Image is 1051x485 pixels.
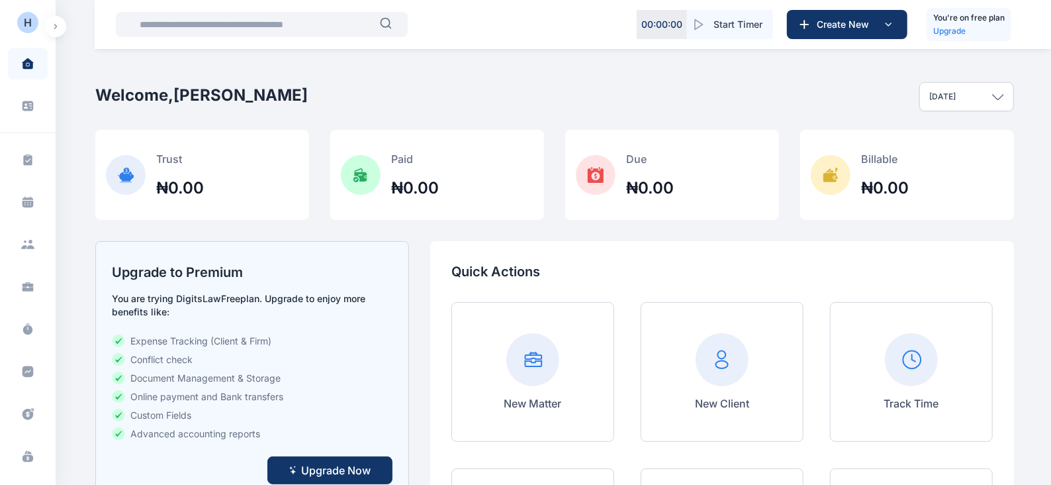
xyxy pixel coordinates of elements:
span: Online payment and Bank transfers [130,390,283,404]
p: Paid [391,151,439,167]
h2: ₦0.00 [156,178,204,199]
p: New Client [695,396,749,411]
span: Start Timer [713,18,762,31]
p: Billable [861,151,909,167]
p: [DATE] [929,91,956,102]
p: Quick Actions [451,262,993,281]
button: Create New [787,10,907,39]
button: H [17,16,38,37]
span: Conflict check [130,353,193,366]
span: Advanced accounting reports [130,427,260,441]
p: You are trying DigitsLaw Free plan. Upgrade to enjoy more benefits like: [112,292,392,319]
button: Start Timer [687,10,773,39]
span: Upgrade Now [301,462,371,478]
span: Document Management & Storage [130,372,281,385]
span: Create New [811,18,880,31]
p: New Matter [504,396,561,411]
span: Expense Tracking (Client & Firm) [130,335,271,348]
p: Due [626,151,674,167]
p: Track Time [884,396,938,411]
h2: Welcome, [PERSON_NAME] [95,85,308,106]
h5: You're on free plan [933,11,1005,25]
p: Trust [156,151,204,167]
a: Upgrade [933,25,1005,38]
span: Custom Fields [130,409,191,422]
h2: ₦0.00 [391,178,439,199]
p: 00 : 00 : 00 [641,18,682,31]
button: Upgrade Now [267,457,392,484]
h2: Upgrade to Premium [112,263,392,282]
h2: ₦0.00 [861,178,909,199]
div: H [24,15,32,30]
h2: ₦0.00 [626,178,674,199]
